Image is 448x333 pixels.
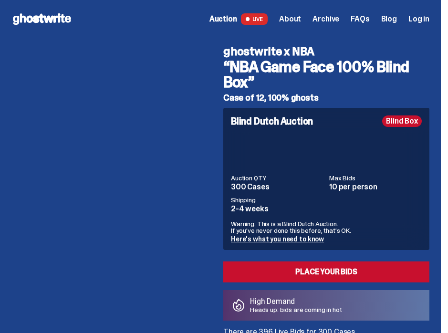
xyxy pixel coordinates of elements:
a: Archive [313,15,339,23]
dt: Max Bids [329,175,422,181]
a: Place your Bids [223,261,429,282]
a: Blog [381,15,397,23]
dt: Shipping [231,197,323,203]
a: FAQs [351,15,369,23]
span: LIVE [241,13,268,25]
a: Here's what you need to know [231,235,324,243]
dt: Auction QTY [231,175,323,181]
span: Auction [209,15,237,23]
p: High Demand [250,298,342,305]
dd: 10 per person [329,183,422,191]
p: Heads up: bids are coming in hot [250,306,342,313]
h5: Case of 12, 100% ghosts [223,94,429,102]
a: Log in [408,15,429,23]
dd: 2-4 weeks [231,205,323,213]
div: Blind Box [382,115,422,127]
h3: “NBA Game Face 100% Blind Box” [223,59,429,90]
a: About [279,15,301,23]
h4: Blind Dutch Auction [231,116,313,126]
a: Auction LIVE [209,13,268,25]
p: Warning: This is a Blind Dutch Auction. If you’ve never done this before, that’s OK. [231,220,422,234]
h4: ghostwrite x NBA [223,46,429,57]
dd: 300 Cases [231,183,323,191]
